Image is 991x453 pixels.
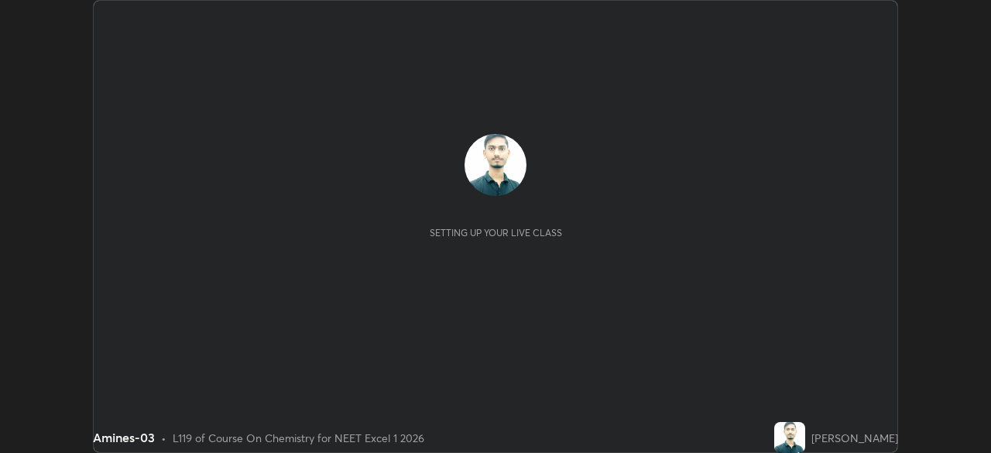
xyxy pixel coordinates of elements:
[430,227,562,239] div: Setting up your live class
[161,430,166,446] div: •
[465,134,526,196] img: 9fa8b66408ac4135a2eea6c5ae9b3aff.jpg
[774,422,805,453] img: 9fa8b66408ac4135a2eea6c5ae9b3aff.jpg
[93,428,155,447] div: Amines-03
[173,430,424,446] div: L119 of Course On Chemistry for NEET Excel 1 2026
[811,430,898,446] div: [PERSON_NAME]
